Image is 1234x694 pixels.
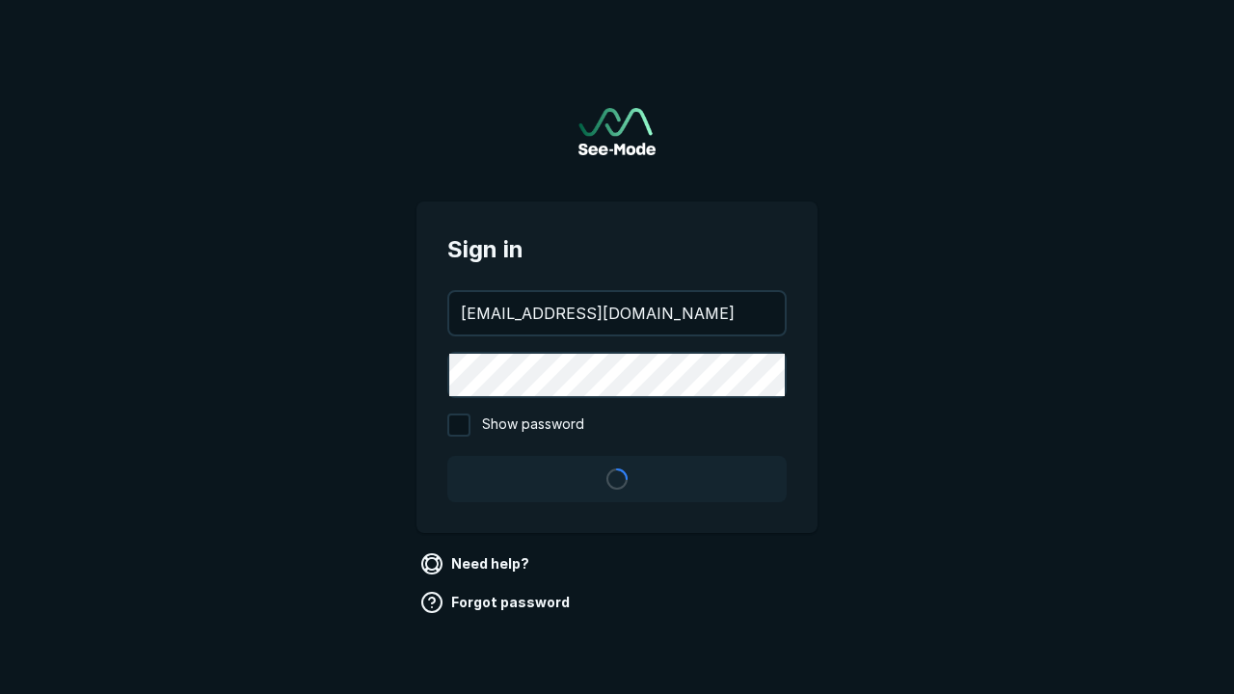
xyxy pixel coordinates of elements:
img: See-Mode Logo [578,108,656,155]
a: Forgot password [416,587,577,618]
input: your@email.com [449,292,785,334]
span: Sign in [447,232,787,267]
a: Go to sign in [578,108,656,155]
a: Need help? [416,548,537,579]
span: Show password [482,414,584,437]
